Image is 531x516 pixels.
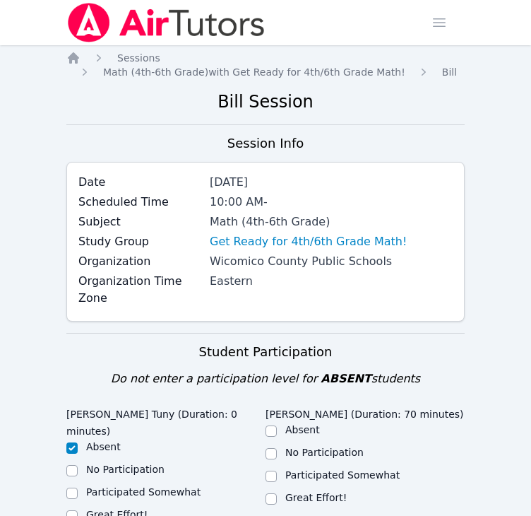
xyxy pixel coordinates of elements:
span: Sessions [117,52,160,64]
label: Participated Somewhat [86,486,201,498]
label: Subject [78,213,201,230]
label: Absent [285,424,320,435]
h2: Bill Session [66,90,465,113]
div: Eastern [210,273,453,290]
label: Organization Time Zone [78,273,201,307]
div: [DATE] [210,174,453,191]
a: Bill [442,65,457,79]
legend: [PERSON_NAME] (Duration: 70 minutes) [265,401,464,423]
a: Get Ready for 4th/6th Grade Math! [210,233,407,250]
label: No Participation [86,464,165,475]
label: Organization [78,253,201,270]
label: Absent [86,441,121,452]
h3: Student Participation [66,342,465,362]
div: Do not enter a participation level for students [66,370,465,387]
a: Math (4th-6th Grade)with Get Ready for 4th/6th Grade Math! [103,65,405,79]
img: Air Tutors [66,3,266,42]
span: Bill [442,66,457,78]
label: Participated Somewhat [285,469,400,481]
a: Sessions [117,51,160,65]
label: Date [78,174,201,191]
label: Scheduled Time [78,194,201,211]
div: 10:00 AM - [210,194,453,211]
h3: Session Info [227,134,304,153]
label: Study Group [78,233,201,250]
nav: Breadcrumb [66,51,465,79]
label: No Participation [285,447,364,458]
span: Math (4th-6th Grade) with Get Ready for 4th/6th Grade Math! [103,66,405,78]
label: Great Effort! [285,492,347,503]
div: Wicomico County Public Schools [210,253,453,270]
div: Math (4th-6th Grade) [210,213,453,230]
legend: [PERSON_NAME] Tuny (Duration: 0 minutes) [66,401,265,440]
span: ABSENT [321,372,371,385]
